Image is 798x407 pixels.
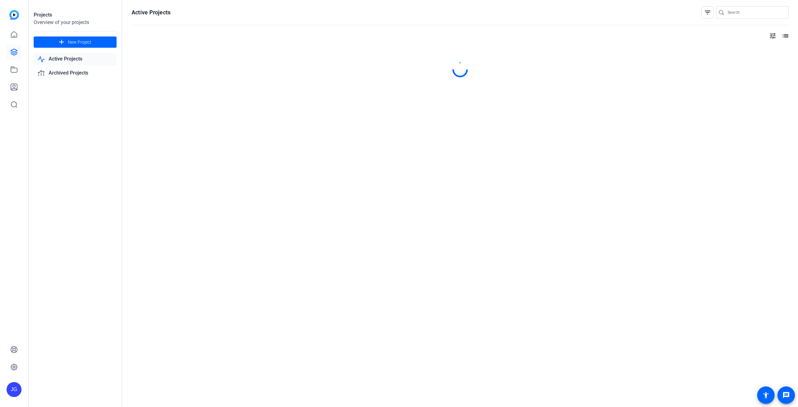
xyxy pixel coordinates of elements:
span: New Project [68,39,91,46]
mat-icon: list [781,32,789,40]
a: Active Projects [34,53,117,65]
mat-icon: accessibility [762,391,770,399]
h1: Active Projects [132,9,171,16]
div: JG [7,382,22,397]
mat-icon: tune [769,32,776,40]
mat-icon: add [58,38,65,46]
button: New Project [34,36,117,48]
a: Archived Projects [34,67,117,80]
div: Overview of your projects [34,19,117,26]
div: Projects [34,11,117,19]
input: Search [728,9,784,16]
mat-icon: filter_list [704,9,711,16]
img: blue-gradient.svg [9,10,19,20]
mat-icon: message [782,391,790,399]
